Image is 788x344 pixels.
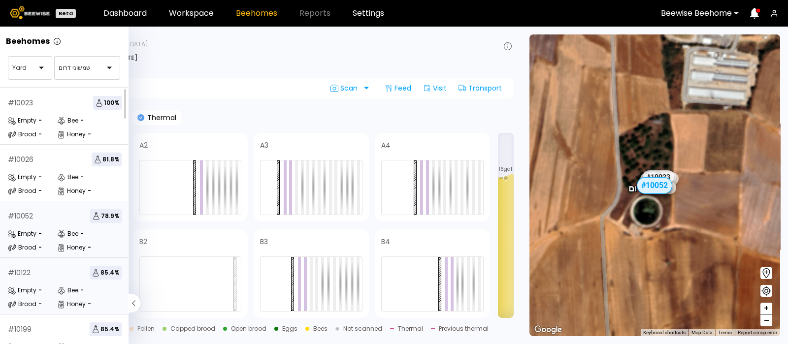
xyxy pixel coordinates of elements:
[38,245,42,250] div: -
[38,174,42,180] div: -
[313,326,328,332] div: Bees
[637,177,673,193] div: # 10052
[92,153,122,166] span: 81.8 %
[455,80,506,96] div: Transport
[8,116,36,125] div: Empty
[760,314,772,326] button: –
[38,118,42,124] div: -
[629,173,674,193] div: שמשוני דרום
[419,80,451,96] div: Visit
[10,6,50,19] img: Beewise logo
[738,330,777,335] a: Report a map error
[398,326,423,332] div: Thermal
[38,131,42,137] div: -
[532,323,564,336] img: Google
[57,243,86,252] div: Honey
[343,326,382,332] div: Not scanned
[80,287,84,293] div: -
[169,9,214,17] a: Workspace
[56,9,76,18] div: Beta
[643,329,686,336] button: Keyboard shortcuts
[260,238,268,245] h4: B3
[718,330,732,335] a: Terms (opens in new tab)
[439,326,489,332] div: Previous thermal
[381,238,390,245] h4: B4
[57,299,86,309] div: Honey
[8,129,36,139] div: Brood
[90,209,122,223] span: 78.9 %
[38,231,42,237] div: -
[38,301,42,307] div: -
[38,287,42,293] div: -
[57,129,86,139] div: Honey
[532,323,564,336] a: Open this area in Google Maps (opens a new window)
[499,167,512,172] span: 16 gal
[57,229,78,239] div: Bee
[88,245,91,250] div: -
[8,326,32,333] div: # 10199
[93,96,122,110] span: 100 %
[139,142,148,149] h4: A2
[80,231,84,237] div: -
[8,285,36,295] div: Empty
[8,186,36,196] div: Brood
[8,299,36,309] div: Brood
[260,142,268,149] h4: A3
[88,131,91,137] div: -
[231,326,266,332] div: Open brood
[144,114,176,121] p: Thermal
[170,326,215,332] div: Capped brood
[57,116,78,125] div: Bee
[80,174,84,180] div: -
[8,229,36,239] div: Empty
[80,118,84,124] div: -
[8,99,33,106] div: # 10023
[57,172,78,182] div: Bee
[103,9,147,17] a: Dashboard
[38,188,42,194] div: -
[299,9,330,17] span: Reports
[763,302,769,314] span: +
[8,243,36,252] div: Brood
[353,9,384,17] a: Settings
[764,314,769,327] span: –
[691,329,712,336] button: Map Data
[57,186,86,196] div: Honey
[57,285,78,295] div: Bee
[381,142,391,149] h4: A4
[90,266,122,280] span: 85.4 %
[760,303,772,314] button: +
[8,269,31,276] div: # 10122
[643,170,674,183] div: # 10023
[88,301,91,307] div: -
[88,188,91,194] div: -
[381,80,415,96] div: Feed
[137,326,155,332] div: Pollen
[236,9,277,17] a: Beehomes
[139,238,147,245] h4: B2
[8,156,33,163] div: # 10026
[90,322,122,336] span: 85.4 %
[282,326,297,332] div: Eggs
[8,172,36,182] div: Empty
[8,213,33,219] div: # 10052
[6,37,50,45] p: Beehomes
[330,84,361,92] span: Scan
